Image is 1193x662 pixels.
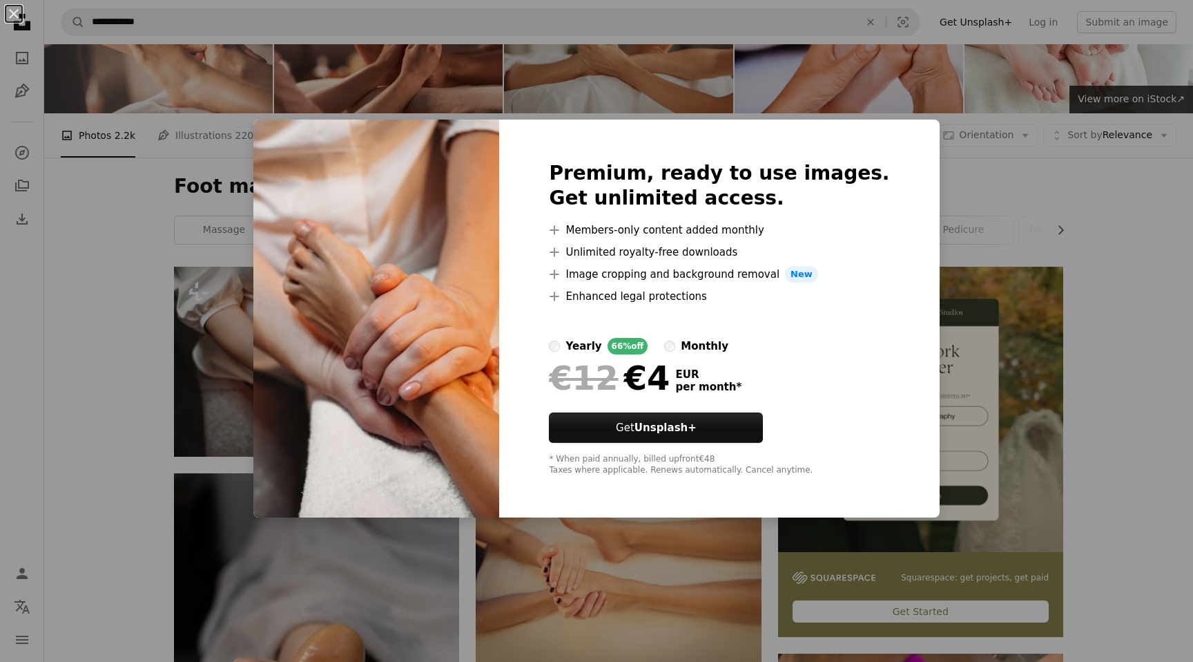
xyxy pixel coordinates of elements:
[549,161,889,211] h2: Premium, ready to use images. Get unlimited access.
[785,266,818,283] span: New
[549,360,670,396] div: €4
[608,338,648,354] div: 66% off
[681,338,728,354] div: monthly
[664,341,675,352] input: monthly
[549,454,889,476] div: * When paid annually, billed upfront €48 Taxes where applicable. Renews automatically. Cancel any...
[549,222,889,238] li: Members-only content added monthly
[253,120,499,518] img: premium_photo-1661434642905-27ad958bab4a
[549,266,889,283] li: Image cropping and background removal
[549,341,560,352] input: yearly66%off
[549,413,763,443] button: GetUnsplash+
[675,381,741,393] span: per month *
[549,288,889,305] li: Enhanced legal protections
[675,368,741,381] span: EUR
[549,360,618,396] span: €12
[549,244,889,261] li: Unlimited royalty-free downloads
[565,338,601,354] div: yearly
[634,422,697,434] strong: Unsplash+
